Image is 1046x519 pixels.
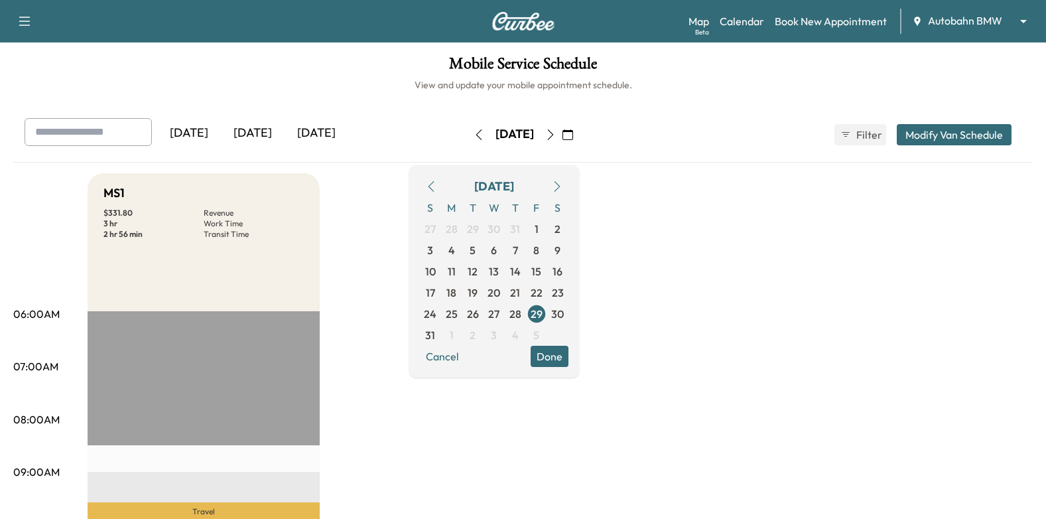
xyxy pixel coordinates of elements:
div: Beta [695,27,709,37]
div: [DATE] [221,118,285,149]
span: 16 [553,263,562,279]
span: M [441,197,462,218]
a: MapBeta [688,13,709,29]
p: 3 hr [103,218,204,229]
p: 08:00AM [13,411,60,427]
span: 29 [467,221,479,237]
div: [DATE] [285,118,348,149]
span: 28 [446,221,458,237]
button: Cancel [420,346,465,367]
span: 5 [470,242,476,258]
span: 9 [555,242,560,258]
span: 30 [551,306,564,322]
h6: View and update your mobile appointment schedule. [13,78,1033,92]
button: Filter [834,124,886,145]
span: T [462,197,484,218]
span: F [526,197,547,218]
span: 21 [510,285,520,301]
span: 2 [555,221,560,237]
span: 18 [446,285,456,301]
span: 25 [446,306,458,322]
span: 11 [448,263,456,279]
span: 26 [467,306,479,322]
span: S [547,197,568,218]
span: 23 [552,285,564,301]
div: [DATE] [474,177,514,196]
span: 13 [489,263,499,279]
span: 27 [425,221,436,237]
span: 3 [491,327,497,343]
span: 12 [468,263,478,279]
p: 2 hr 56 min [103,229,204,240]
span: 30 [488,221,500,237]
span: 14 [510,263,521,279]
span: W [484,197,505,218]
p: Revenue [204,208,304,218]
h1: Mobile Service Schedule [13,56,1033,78]
span: 6 [491,242,497,258]
button: Modify Van Schedule [897,124,1012,145]
p: Work Time [204,218,304,229]
span: 4 [512,327,519,343]
span: 28 [509,306,521,322]
span: T [505,197,526,218]
img: Curbee Logo [491,12,555,31]
p: Transit Time [204,229,304,240]
button: Done [531,346,568,367]
span: 22 [531,285,543,301]
span: 29 [531,306,543,322]
span: 1 [450,327,454,343]
span: 10 [425,263,436,279]
p: 09:00AM [13,464,60,480]
span: 15 [531,263,541,279]
a: Calendar [720,13,764,29]
h5: MS1 [103,184,125,202]
span: 31 [510,221,520,237]
a: Book New Appointment [775,13,887,29]
p: $ 331.80 [103,208,204,218]
span: 24 [424,306,436,322]
span: 31 [425,327,435,343]
span: 7 [513,242,518,258]
span: 2 [470,327,476,343]
span: Filter [856,127,880,143]
p: 07:00AM [13,358,58,374]
span: 3 [427,242,433,258]
span: 5 [533,327,539,343]
span: 27 [488,306,499,322]
p: 06:00AM [13,306,60,322]
span: 8 [533,242,539,258]
span: 17 [426,285,435,301]
span: S [420,197,441,218]
div: [DATE] [157,118,221,149]
span: 20 [488,285,500,301]
div: [DATE] [495,126,534,143]
span: Autobahn BMW [928,13,1002,29]
span: 19 [468,285,478,301]
span: 4 [448,242,455,258]
span: 1 [535,221,539,237]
